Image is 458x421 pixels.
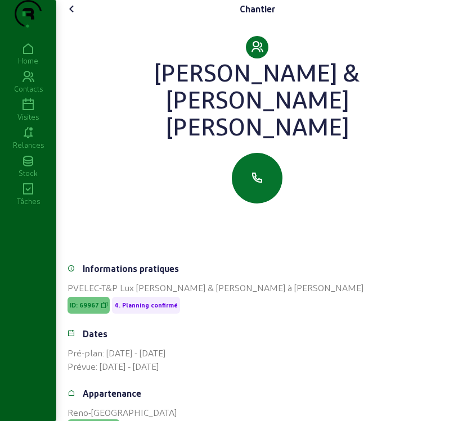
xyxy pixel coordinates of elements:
div: [PERSON_NAME] & [PERSON_NAME] [68,58,447,112]
span: ID: 69967 [70,301,99,309]
div: Dates [83,327,107,341]
div: [PERSON_NAME] [68,112,447,139]
div: Pré-plan: [DATE] - [DATE] [68,346,447,360]
div: Reno-[GEOGRAPHIC_DATA] [68,406,447,419]
div: Appartenance [83,387,141,400]
div: Informations pratiques [83,262,179,275]
span: 4. Planning confirmé [114,301,178,309]
div: Chantier [240,2,275,16]
div: Prévue: [DATE] - [DATE] [68,360,447,373]
div: PVELEC-T&P Lux [PERSON_NAME] & [PERSON_NAME] à [PERSON_NAME] [68,281,447,295]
